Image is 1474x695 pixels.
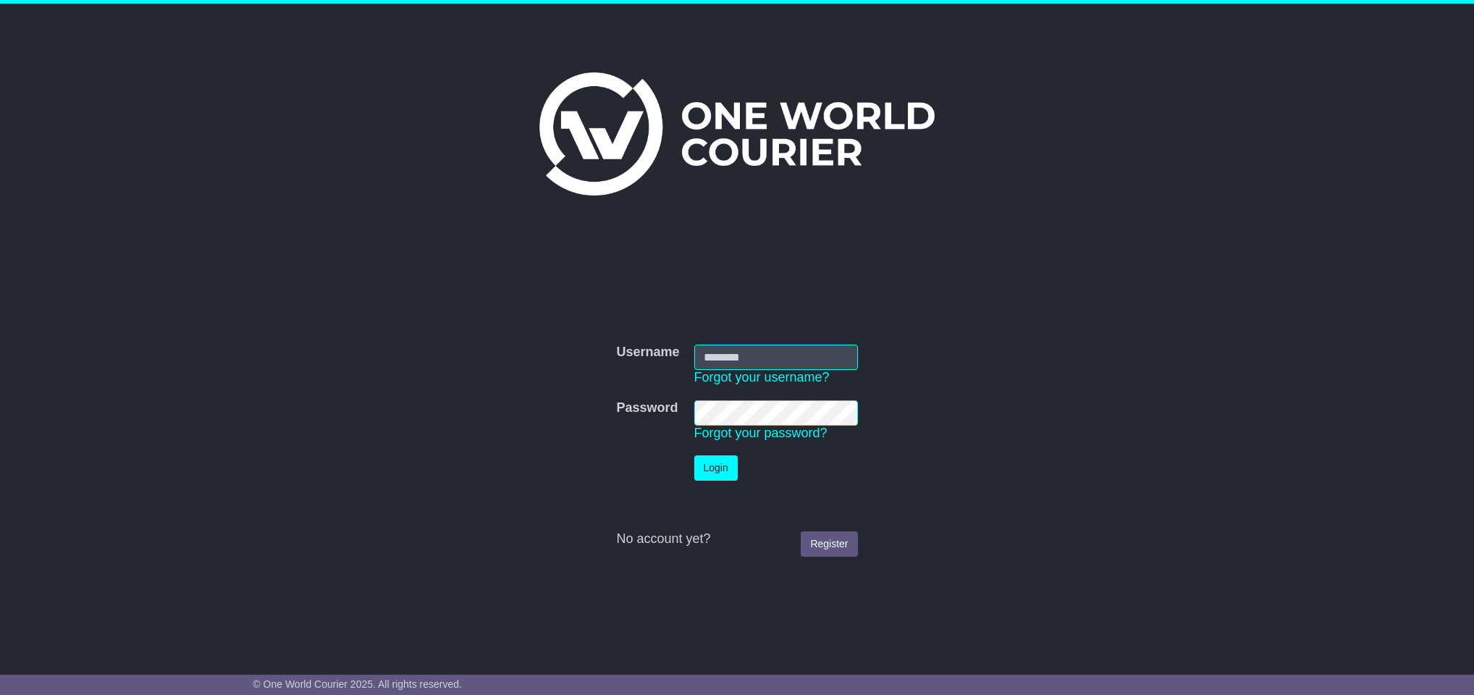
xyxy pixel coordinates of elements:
[694,455,738,481] button: Login
[616,345,679,361] label: Username
[616,400,678,416] label: Password
[616,531,857,547] div: No account yet?
[253,678,462,690] span: © One World Courier 2025. All rights reserved.
[694,370,830,384] a: Forgot your username?
[539,72,935,195] img: One World
[694,426,827,440] a: Forgot your password?
[801,531,857,557] a: Register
